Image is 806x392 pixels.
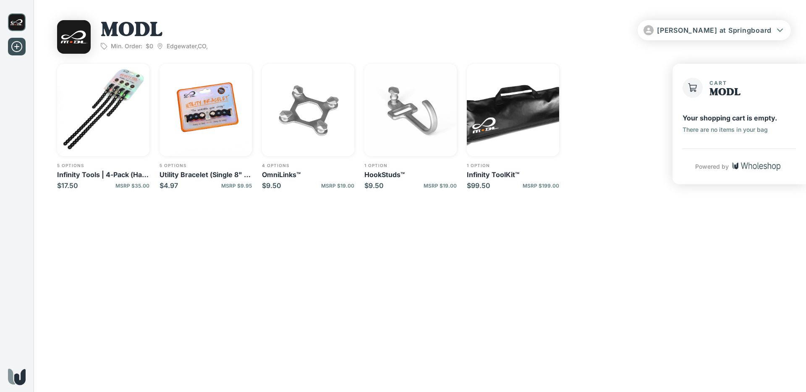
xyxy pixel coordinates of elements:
[160,64,252,156] img: UtilityBracelet_Black.png
[57,170,149,179] p: Infinity Tools | 4-Pack (Half 8" & Half 16")
[732,162,780,171] img: Wholeshop logo
[160,181,178,190] p: $4.97
[709,80,727,86] span: Cart
[424,183,457,189] p: MSRP
[523,183,559,189] p: MSRP
[657,26,772,34] span: [PERSON_NAME] at Springboard
[237,183,252,189] span: $9.95
[364,170,457,179] p: HookStuds™
[337,183,354,189] span: $19.00
[638,20,791,40] button: [PERSON_NAME] at Springboard
[709,87,741,98] h1: MODL
[262,64,354,156] img: Omnihero4.png
[160,163,252,168] p: 5 options
[262,163,354,168] p: 4 options
[57,64,149,156] img: 4-Pack_Black.png
[321,183,354,189] p: MSRP
[8,13,26,31] img: MODL logo
[111,42,142,50] p: Min. Order:
[467,64,559,156] img: a2.png
[467,170,559,179] p: Infinity ToolKit™
[467,181,490,190] p: $99.50
[131,183,149,189] span: $35.00
[115,183,149,189] p: MSRP
[467,163,559,168] p: 1 option
[262,181,281,190] p: $9.50
[101,20,208,42] h1: MODL
[146,42,153,50] span: $0
[221,183,252,189] p: MSRP
[57,163,149,168] p: 5 options
[57,20,91,54] img: MODL logo
[683,113,777,123] p: Your shopping cart is empty.
[683,126,768,133] p: There are no items in your bag
[539,183,559,189] span: $199.00
[695,162,729,171] p: Powered by
[157,42,208,50] p: Edgewater , CO ,
[262,170,354,179] p: OmniLinks™
[440,183,457,189] span: $19.00
[364,64,457,156] img: HookStuds.jpg
[160,170,252,179] p: Utility Bracelet (Single 8" Infinity Tool)
[364,181,384,190] p: $9.50
[364,163,457,168] p: 1 option
[57,181,78,190] p: $17.50
[8,368,26,385] img: Wholeshop logo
